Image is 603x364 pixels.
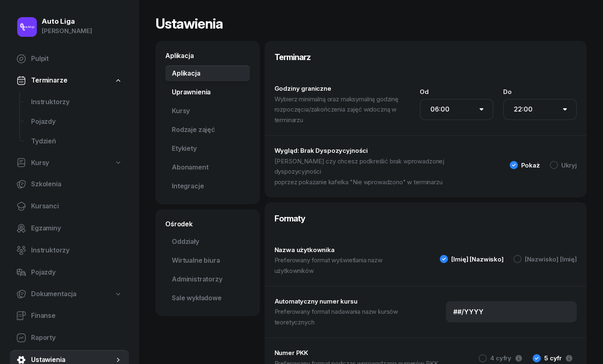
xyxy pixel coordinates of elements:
a: Pojazdy [10,263,129,282]
span: Dokumentacja [31,289,76,299]
div: [PERSON_NAME] [42,26,92,36]
span: Instruktorzy [31,245,122,256]
h1: Ustawienia [155,16,223,31]
a: Kursy [165,103,250,119]
a: Oddziały [165,234,250,250]
span: Terminarze [31,75,67,86]
a: Szkolenia [10,174,129,194]
span: Kursanci [31,201,122,212]
span: Pojazdy [31,267,122,278]
div: [Imię] [Nazwisko] [451,256,503,262]
span: Pojazdy [31,116,122,127]
a: Kursanci [10,197,129,216]
a: Etykiety [165,141,250,157]
span: Instruktorzy [31,97,122,107]
a: Tydzień [25,132,129,151]
a: Rodzaje zajęć [165,122,250,138]
div: 4 cyfry [490,355,511,361]
span: Tydzień [31,136,122,147]
a: Administratorzy [165,271,250,288]
span: Pulpit [31,54,122,64]
div: Pokaż [521,162,540,168]
a: Pojazdy [25,112,129,132]
a: Terminarze [10,71,129,90]
span: Egzaminy [31,223,122,234]
span: Szkolenia [31,179,122,190]
a: Integracje [165,178,250,194]
a: Sale wykładowe [165,290,250,306]
a: Wirtualne biura [165,252,250,269]
a: Abonament [165,159,250,176]
a: Pulpit [10,49,129,69]
a: Kursy [10,154,129,172]
h3: Formaty [265,202,587,235]
a: Aplikacja [165,65,250,82]
a: Dokumentacja [10,285,129,304]
div: Ośrodek [165,219,250,229]
span: Kursy [31,158,49,168]
div: [Nazwisko] [Imię] [525,256,577,262]
div: Aplikacja [165,51,250,60]
a: Instruktorzy [10,241,129,260]
p: Wybierz minimalną oraz maksymalną godzinę rozpoczęcia/zakończenia zajęć widoczną w terminarzu [274,94,420,125]
p: [PERSON_NAME] czy chcesz podkreślić brak wprowadzonej dyspozycyjności poprzez pokazanie kafelka "... [274,156,510,188]
a: Finanse [10,306,129,326]
a: Egzaminy [10,219,129,238]
span: Finanse [31,310,122,321]
div: 5 cyfr [544,355,562,361]
a: Raporty [10,328,129,348]
h3: Terminarz [265,41,587,74]
p: Preferowany format nadawania nazw kursów teoretycznych [274,306,446,327]
span: Raporty [31,333,122,343]
div: Auto Liga [42,18,92,25]
input: ## DD/MM/YYYY [446,301,577,322]
p: Preferowany format wyświetlania nazw użytkowników [274,255,440,276]
a: Instruktorzy [25,92,129,112]
div: Ukryj [561,162,577,168]
a: Uprawnienia [165,84,250,100]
